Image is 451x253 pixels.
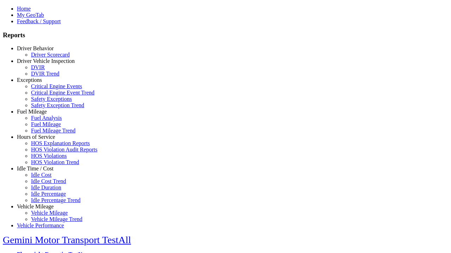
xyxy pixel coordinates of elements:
[17,166,54,171] a: Idle Time / Cost
[31,90,94,96] a: Critical Engine Event Trend
[31,71,59,77] a: DVIR Trend
[17,45,54,51] a: Driver Behavior
[31,102,84,108] a: Safety Exception Trend
[3,234,131,245] a: Gemini Motor Transport TestAll
[17,134,55,140] a: Hours of Service
[17,203,54,209] a: Vehicle Mileage
[17,12,44,18] a: My GeoTab
[31,140,90,146] a: HOS Explanation Reports
[31,64,45,70] a: DVIR
[31,96,72,102] a: Safety Exceptions
[31,153,67,159] a: HOS Violations
[31,147,98,153] a: HOS Violation Audit Reports
[31,197,80,203] a: Idle Percentage Trend
[31,128,75,134] a: Fuel Mileage Trend
[31,191,66,197] a: Idle Percentage
[31,52,70,58] a: Driver Scorecard
[31,83,82,89] a: Critical Engine Events
[31,115,62,121] a: Fuel Analysis
[17,58,75,64] a: Driver Vehicle Inspection
[17,77,42,83] a: Exceptions
[31,216,82,222] a: Vehicle Mileage Trend
[31,210,68,216] a: Vehicle Mileage
[31,159,79,165] a: HOS Violation Trend
[31,178,66,184] a: Idle Cost Trend
[3,31,448,39] h3: Reports
[17,18,61,24] a: Feedback / Support
[31,184,61,190] a: Idle Duration
[17,109,47,115] a: Fuel Mileage
[17,6,31,12] a: Home
[17,222,64,228] a: Vehicle Performance
[31,172,51,178] a: Idle Cost
[31,121,61,127] a: Fuel Mileage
